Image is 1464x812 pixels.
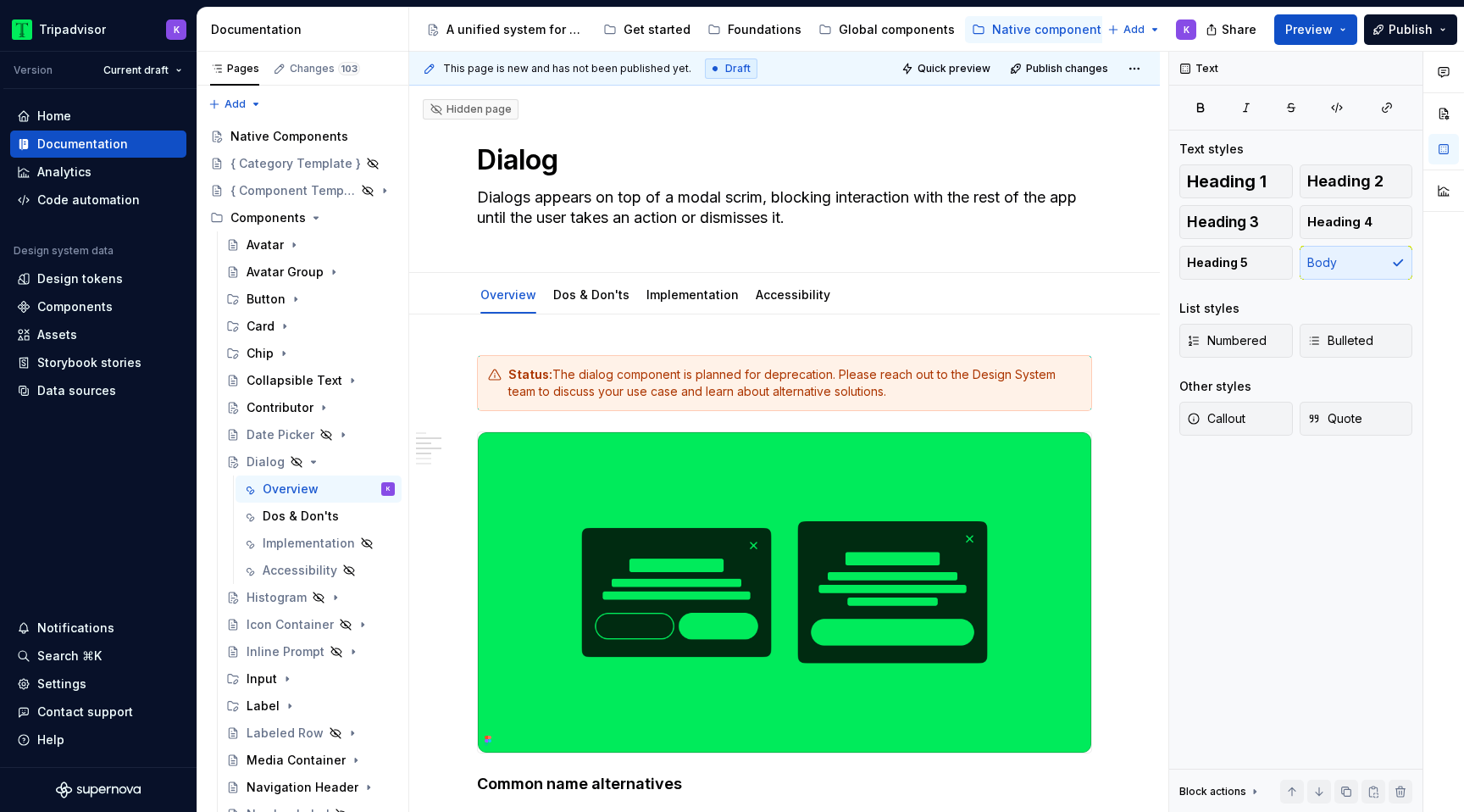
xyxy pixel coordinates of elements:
div: Navigation Header [247,779,358,796]
button: Publish [1364,14,1457,45]
button: Preview [1274,14,1357,45]
div: Chip [247,345,274,362]
img: efe8740e-4b77-4898-9e3f-bd0af23c9d91.png [478,432,1091,753]
a: Media Container [219,747,402,774]
button: Publish changes [1005,57,1116,81]
a: Analytics [10,159,186,186]
div: Components [230,209,306,226]
button: Search ⌘K [10,642,186,670]
div: Text styles [1179,141,1244,158]
a: Histogram [219,584,402,611]
div: Label [247,698,280,715]
button: Numbered [1179,324,1293,358]
div: Global components [839,21,955,38]
a: Global components [812,16,962,43]
button: Add [1102,18,1166,42]
a: Collapsible Text [219,367,402,394]
span: Add [1123,23,1145,36]
a: Dos & Don'ts [236,503,402,530]
span: Numbered [1187,332,1267,349]
a: Code automation [10,186,186,214]
a: Date Picker [219,421,402,448]
div: Code automation [37,192,140,209]
div: The dialog component is planned for deprecation. Please reach out to the Design System team to di... [508,366,1081,400]
a: Implementation [236,530,402,557]
div: K [174,23,180,36]
a: Avatar Group [219,259,402,286]
span: Publish changes [1026,62,1108,75]
div: Hidden page [430,103,512,116]
a: Accessibility [236,557,402,584]
div: Contributor [247,399,313,416]
div: Label [219,692,402,720]
button: Share [1197,14,1267,45]
button: Heading 5 [1179,246,1293,280]
div: Home [37,108,71,125]
div: Changes [290,62,360,75]
div: Button [247,291,286,308]
textarea: Dialog [474,140,1089,181]
button: TripadvisorK [3,11,193,47]
button: Heading 1 [1179,164,1293,198]
strong: Common name alternatives [477,775,682,793]
div: Media Container [247,752,346,769]
a: Storybook stories [10,349,186,376]
div: List styles [1179,300,1239,317]
a: Icon Container [219,611,402,638]
div: Version [14,64,53,77]
div: Card [247,318,274,335]
div: Accessibility [263,562,337,579]
span: Current draft [103,64,169,77]
span: Bulleted [1307,332,1373,349]
div: Dos & Don'ts [263,508,339,525]
div: Help [37,731,64,748]
div: Block actions [1179,780,1262,804]
span: Heading 5 [1187,254,1248,271]
button: Add [203,92,267,116]
button: Current draft [96,58,190,82]
span: Draft [725,62,751,75]
div: Tripadvisor [39,21,106,38]
div: Design system data [14,244,114,258]
div: A unified system for every journey. [446,21,586,38]
div: Assets [37,326,77,343]
div: { Component Template } [230,182,356,199]
div: Icon Container [247,616,334,633]
div: Dialog [247,453,285,470]
a: Documentation [10,131,186,158]
div: Other styles [1179,378,1251,395]
div: Implementation [263,535,355,552]
a: Implementation [646,287,739,302]
div: Collapsible Text [247,372,342,389]
div: Notifications [37,620,114,637]
div: Histogram [247,589,307,606]
span: Heading 1 [1187,173,1267,190]
button: Quick preview [896,57,998,81]
a: Assets [10,321,186,348]
div: Input [219,665,402,692]
a: Data sources [10,377,186,404]
div: Native components [992,21,1108,38]
span: Preview [1285,21,1333,38]
span: Quick preview [918,62,990,75]
div: Documentation [211,21,402,38]
span: Heading 2 [1307,173,1384,190]
button: Help [10,726,186,754]
a: Supernova Logo [56,781,141,798]
div: Dos & Don'ts [546,276,636,312]
div: Avatar Group [247,264,324,281]
span: Add [225,97,246,111]
div: Inline Prompt [247,643,324,660]
div: { Category Template } [230,155,361,172]
a: Components [10,293,186,320]
div: Analytics [37,164,91,181]
a: OverviewK [236,476,402,503]
img: 0ed0e8b8-9446-497d-bad0-376821b19aa5.png [12,19,32,40]
div: Get started [624,21,690,38]
a: Settings [10,670,186,698]
a: Avatar [219,231,402,259]
a: Design tokens [10,265,186,292]
button: Quote [1300,402,1413,436]
div: Accessibility [749,276,837,312]
button: Heading 3 [1179,205,1293,239]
